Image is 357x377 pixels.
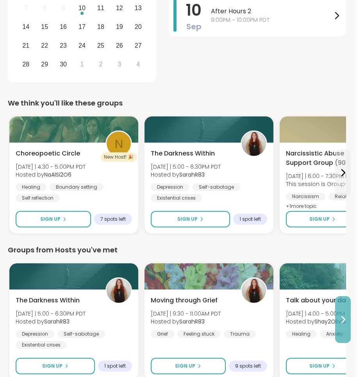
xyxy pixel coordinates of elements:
[8,245,346,256] div: Groups from Hosts you've met
[24,3,28,13] div: 7
[151,171,221,179] span: Hosted by
[42,363,62,370] span: Sign Up
[16,194,60,202] div: Self reflection
[179,318,205,325] b: SarahR83
[16,211,91,227] button: Sign Up
[22,59,29,70] div: 28
[193,183,240,191] div: Self-sabotage
[151,194,202,202] div: Existential crises
[55,56,72,73] div: Choose Tuesday, September 30th, 2025
[16,296,80,305] span: The Darkness Within
[211,7,332,16] span: After Hours 2
[151,183,189,191] div: Depression
[135,21,142,32] div: 20
[100,216,126,222] span: 7 spots left
[242,279,266,303] img: SarahR83
[118,59,121,70] div: 3
[242,132,266,156] img: SarahR83
[16,330,54,338] div: Depression
[116,3,123,13] div: 12
[60,40,67,51] div: 23
[115,135,123,153] span: N
[80,59,84,70] div: 1
[175,363,195,370] span: Sign Up
[62,3,65,13] div: 9
[286,310,356,318] span: [DATE] | 4:00 - 5:00PM PDT
[151,296,218,305] span: Moving through Grief
[320,330,349,338] div: Anxiety
[107,279,131,303] img: SarahR83
[97,3,104,13] div: 11
[179,171,205,179] b: SarahR83
[286,296,350,305] span: Talk about your day
[151,330,174,338] div: Grief
[97,21,104,32] div: 18
[41,40,48,51] div: 22
[135,40,142,51] div: 27
[22,40,29,51] div: 21
[43,3,46,13] div: 8
[55,18,72,35] div: Choose Tuesday, September 16th, 2025
[40,216,61,223] span: Sign Up
[36,37,53,54] div: Choose Monday, September 22nd, 2025
[235,363,261,369] span: 9 spots left
[309,216,330,223] span: Sign Up
[224,330,256,338] div: Trauma
[60,59,67,70] div: 30
[22,21,29,32] div: 14
[151,163,221,171] span: [DATE] | 5:00 - 6:30PM PDT
[286,318,356,325] span: Hosted by
[97,40,104,51] div: 25
[93,18,109,35] div: Choose Thursday, September 18th, 2025
[55,37,72,54] div: Choose Tuesday, September 23rd, 2025
[16,358,95,374] button: Sign Up
[186,21,202,32] span: Sep
[99,59,102,70] div: 2
[36,18,53,35] div: Choose Monday, September 15th, 2025
[211,16,332,24] span: 9:00PM - 10:00PM PDT
[41,21,48,32] div: 15
[93,37,109,54] div: Choose Thursday, September 25th, 2025
[8,98,346,109] div: We think you'll like these groups
[151,149,215,158] span: The Darkness Within
[111,37,128,54] div: Choose Friday, September 26th, 2025
[44,318,70,325] b: SarahR83
[314,318,346,325] b: Shay2Olivia
[16,318,86,325] span: Hosted by
[74,56,91,73] div: Choose Wednesday, October 1st, 2025
[135,3,142,13] div: 13
[18,56,34,73] div: Choose Sunday, September 28th, 2025
[16,341,67,349] div: Existential crises
[286,330,317,338] div: Healing
[16,310,86,318] span: [DATE] | 5:00 - 6:30PM PDT
[111,56,128,73] div: Choose Friday, October 3rd, 2025
[136,59,140,70] div: 4
[18,18,34,35] div: Choose Sunday, September 14th, 2025
[151,310,221,318] span: [DATE] | 9:30 - 11:00AM PDT
[79,3,86,13] div: 10
[116,21,123,32] div: 19
[50,183,104,191] div: Boundary setting
[111,18,128,35] div: Choose Friday, September 19th, 2025
[79,21,86,32] div: 17
[130,37,146,54] div: Choose Saturday, September 27th, 2025
[130,18,146,35] div: Choose Saturday, September 20th, 2025
[36,56,53,73] div: Choose Monday, September 29th, 2025
[93,56,109,73] div: Choose Thursday, October 2nd, 2025
[104,363,126,369] span: 1 spot left
[130,56,146,73] div: Choose Saturday, October 4th, 2025
[74,37,91,54] div: Choose Wednesday, September 24th, 2025
[116,40,123,51] div: 26
[101,152,137,162] div: New Host! 🎉
[239,216,261,222] span: 1 spot left
[151,358,226,374] button: Sign Up
[16,149,80,158] span: Choreopoetic Circle
[79,40,86,51] div: 24
[309,363,330,370] span: Sign Up
[151,318,221,325] span: Hosted by
[16,183,46,191] div: Healing
[286,193,325,200] div: Narcissism
[44,171,71,179] b: NaAlSi2O6
[177,330,221,338] div: Feeling stuck
[41,59,48,70] div: 29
